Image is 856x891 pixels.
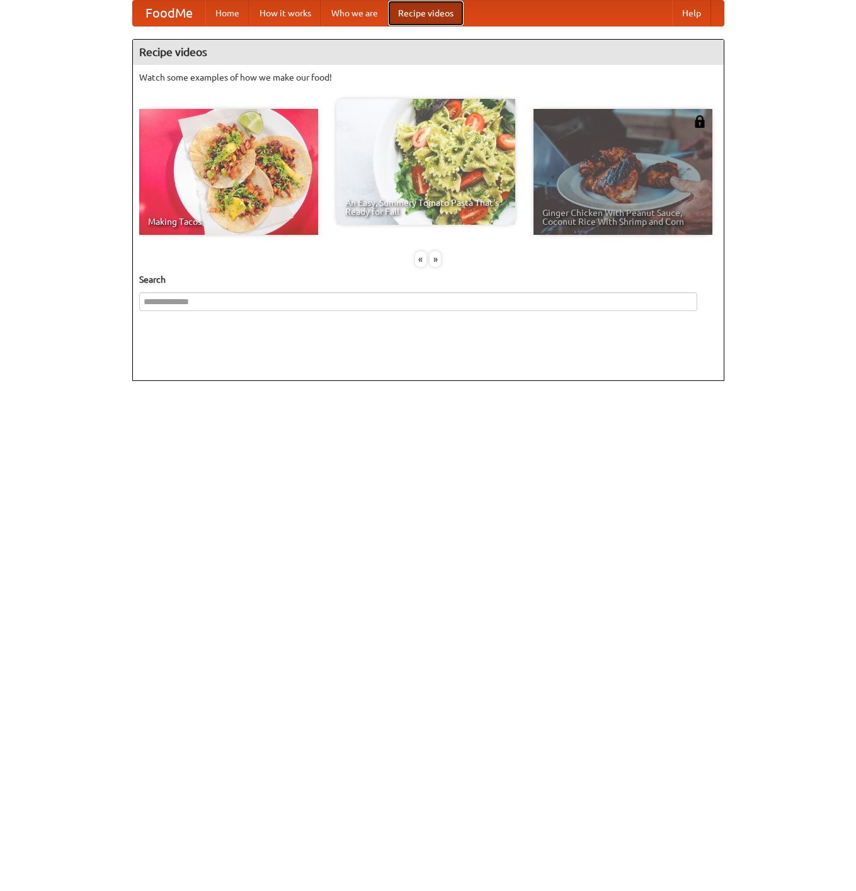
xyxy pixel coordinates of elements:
a: Home [205,1,249,26]
a: An Easy, Summery Tomato Pasta That's Ready for Fall [336,99,515,225]
div: » [430,251,441,267]
a: How it works [249,1,321,26]
h5: Search [139,273,717,286]
a: Help [672,1,711,26]
p: Watch some examples of how we make our food! [139,71,717,84]
a: Who we are [321,1,388,26]
div: « [415,251,426,267]
img: 483408.png [693,115,706,128]
a: Recipe videos [388,1,464,26]
span: An Easy, Summery Tomato Pasta That's Ready for Fall [345,198,506,216]
a: FoodMe [133,1,205,26]
span: Making Tacos [148,217,309,226]
h4: Recipe videos [133,40,724,65]
a: Making Tacos [139,109,318,235]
